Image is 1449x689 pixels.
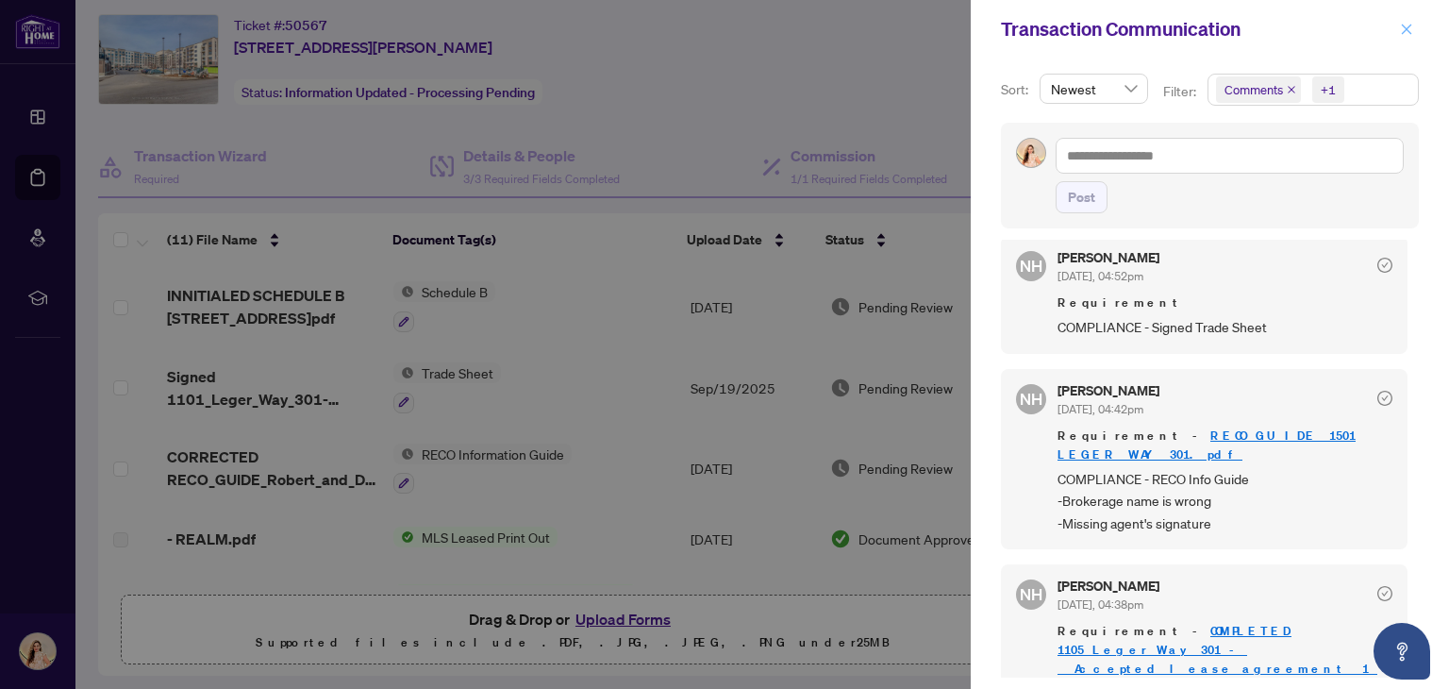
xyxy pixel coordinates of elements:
button: Open asap [1374,623,1430,680]
span: Requirement [1058,294,1392,312]
div: +1 [1321,80,1336,99]
h5: [PERSON_NAME] [1058,384,1159,397]
span: [DATE], 04:38pm [1058,597,1143,612]
span: Requirement - [1058,427,1392,464]
p: Sort: [1001,79,1032,100]
span: COMPLIANCE - RECO Info Guide -Brokerage name is wrong -Missing agent's signature [1058,468,1392,534]
button: Post [1056,181,1108,213]
span: NH [1020,254,1042,278]
span: NH [1020,582,1042,607]
span: Comments [1216,76,1301,103]
span: [DATE], 04:52pm [1058,269,1143,283]
span: check-circle [1377,391,1392,406]
span: COMPLIANCE - Signed Trade Sheet [1058,316,1392,338]
span: Newest [1051,75,1137,103]
span: NH [1020,387,1042,412]
h5: [PERSON_NAME] [1058,580,1159,593]
img: Profile Icon [1017,139,1045,167]
h5: [PERSON_NAME] [1058,251,1159,264]
span: check-circle [1377,258,1392,273]
span: Comments [1224,80,1283,99]
div: Transaction Communication [1001,15,1394,43]
a: RECO GUIDE 1501 LEGER WAY 301.pdf [1058,428,1356,462]
span: close [1287,85,1296,94]
p: Filter: [1163,81,1199,102]
span: check-circle [1377,586,1392,601]
span: close [1400,23,1413,36]
span: [DATE], 04:42pm [1058,402,1143,416]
